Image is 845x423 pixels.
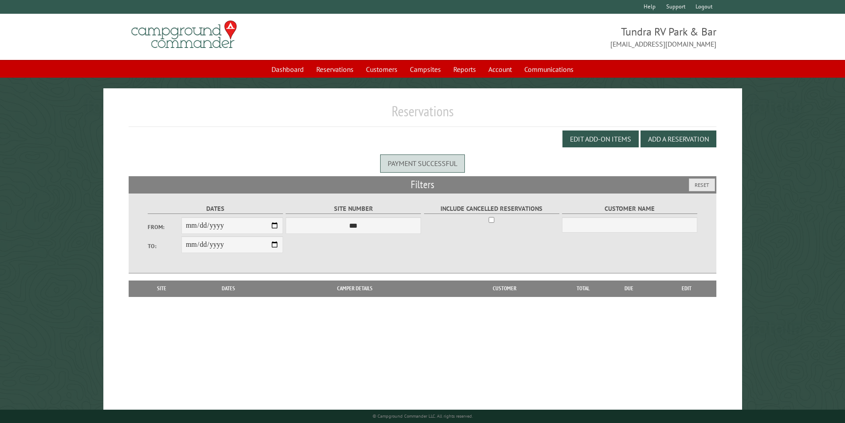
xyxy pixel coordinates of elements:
a: Communications [519,61,579,78]
small: © Campground Commander LLC. All rights reserved. [373,413,473,419]
a: Customers [361,61,403,78]
a: Campsites [405,61,446,78]
h2: Filters [129,176,717,193]
th: Camper Details [267,281,443,296]
div: Payment successful [380,154,465,172]
label: From: [148,223,181,231]
th: Due [601,281,657,296]
button: Add a Reservation [641,130,716,147]
span: Tundra RV Park & Bar [EMAIL_ADDRESS][DOMAIN_NAME] [423,24,717,49]
label: Include Cancelled Reservations [424,204,559,214]
a: Reservations [311,61,359,78]
h1: Reservations [129,103,717,127]
a: Account [483,61,517,78]
th: Site [133,281,191,296]
img: Campground Commander [129,17,240,52]
th: Total [566,281,601,296]
label: Customer Name [562,204,697,214]
label: To: [148,242,181,250]
th: Customer [443,281,566,296]
th: Edit [657,281,717,296]
label: Site Number [286,204,421,214]
a: Dashboard [266,61,309,78]
th: Dates [191,281,267,296]
label: Dates [148,204,283,214]
a: Reports [448,61,481,78]
button: Reset [689,178,715,191]
button: Edit Add-on Items [562,130,639,147]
